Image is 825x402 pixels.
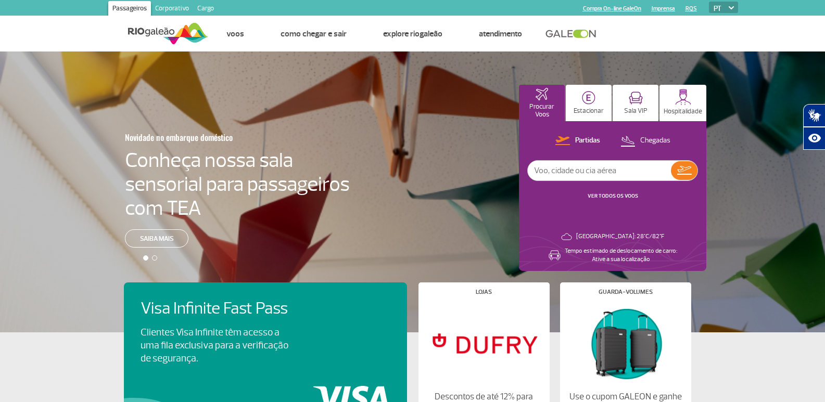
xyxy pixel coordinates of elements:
a: Visa Infinite Fast PassClientes Visa Infinite têm acesso a uma fila exclusiva para a verificação ... [141,299,390,365]
input: Voo, cidade ou cia aérea [528,161,671,180]
p: Tempo estimado de deslocamento de carro: Ative a sua localização [565,247,677,264]
h4: Visa Infinite Fast Pass [141,299,306,318]
a: RQS [686,5,697,12]
img: Guarda-volumes [568,303,682,383]
button: Hospitalidade [659,85,706,121]
button: Chegadas [617,134,674,148]
button: Sala VIP [613,85,658,121]
h4: Guarda-volumes [599,289,653,295]
h4: Lojas [476,289,492,295]
img: vipRoom.svg [629,92,643,105]
a: Como chegar e sair [281,29,347,39]
p: Clientes Visa Infinite têm acesso a uma fila exclusiva para a verificação de segurança. [141,326,288,365]
a: Atendimento [479,29,522,39]
a: VER TODOS OS VOOS [588,192,638,199]
img: carParkingHome.svg [582,91,595,105]
button: Abrir recursos assistivos. [803,127,825,150]
a: Compra On-line GaleOn [583,5,641,12]
p: [GEOGRAPHIC_DATA]: 28°C/82°F [576,232,664,241]
button: Abrir tradutor de língua de sinais. [803,104,825,127]
a: Explore RIOgaleão [383,29,442,39]
a: Voos [226,29,244,39]
a: Saiba mais [125,229,188,248]
div: Plugin de acessibilidade da Hand Talk. [803,104,825,150]
p: Procurar Voos [524,103,560,119]
a: Cargo [193,1,218,18]
a: Corporativo [151,1,193,18]
img: airplaneHomeActive.svg [536,88,548,100]
button: Estacionar [566,85,612,121]
p: Hospitalidade [664,108,702,115]
p: Chegadas [640,136,670,146]
button: VER TODOS OS VOOS [585,192,641,200]
img: Lojas [427,303,540,383]
img: hospitality.svg [675,89,691,105]
button: Partidas [552,134,603,148]
h4: Conheça nossa sala sensorial para passageiros com TEA [125,148,350,220]
p: Partidas [575,136,600,146]
button: Procurar Voos [519,85,565,121]
h3: Novidade no embarque doméstico [125,126,299,148]
p: Estacionar [574,107,604,115]
a: Passageiros [108,1,151,18]
p: Sala VIP [624,107,648,115]
a: Imprensa [652,5,675,12]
